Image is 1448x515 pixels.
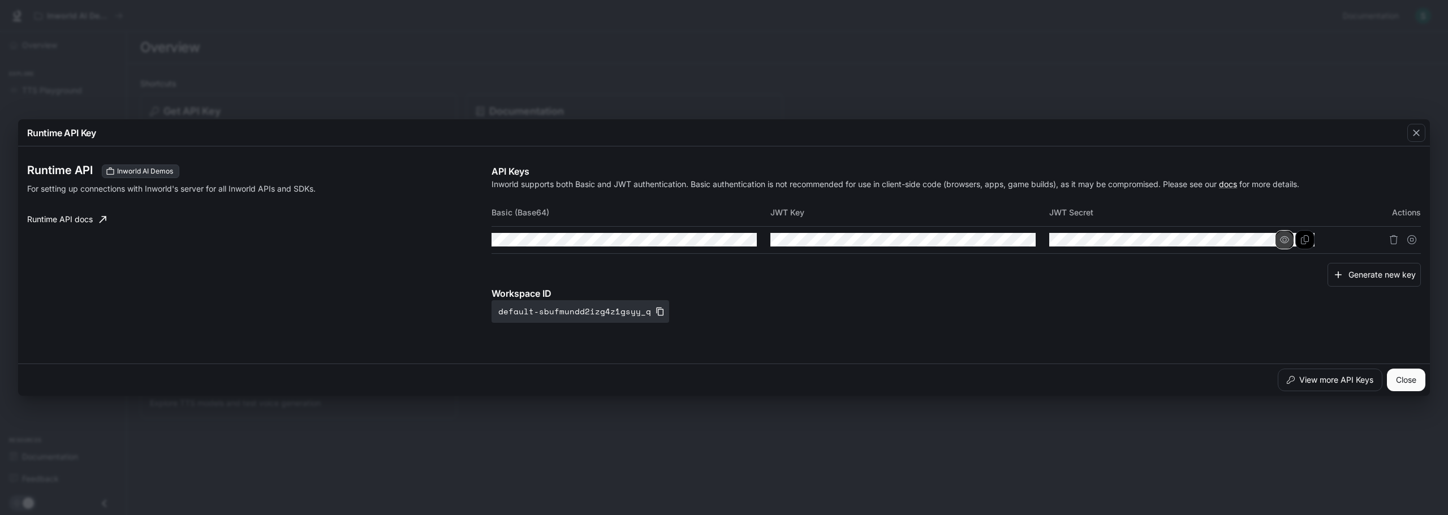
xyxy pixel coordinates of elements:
button: default-sbufmundd2izg4z1gsyy_q [492,300,669,323]
button: View more API Keys [1278,369,1382,391]
p: API Keys [492,165,1421,178]
th: Basic (Base64) [492,199,770,226]
button: Close [1387,369,1425,391]
th: JWT Key [770,199,1049,226]
a: docs [1219,179,1237,189]
a: Runtime API docs [23,208,111,231]
th: JWT Secret [1049,199,1328,226]
div: These keys will apply to your current workspace only [102,165,179,178]
p: Inworld supports both Basic and JWT authentication. Basic authentication is not recommended for u... [492,178,1421,190]
p: Workspace ID [492,287,1421,300]
button: Generate new key [1328,263,1421,287]
h3: Runtime API [27,165,93,176]
button: Copy Secret [1295,230,1315,249]
button: Suspend API key [1403,231,1421,249]
p: For setting up connections with Inworld's server for all Inworld APIs and SDKs. [27,183,369,194]
span: Inworld AI Demos [113,166,178,176]
p: Runtime API Key [27,126,96,140]
th: Actions [1328,199,1421,226]
button: Delete API key [1385,231,1403,249]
